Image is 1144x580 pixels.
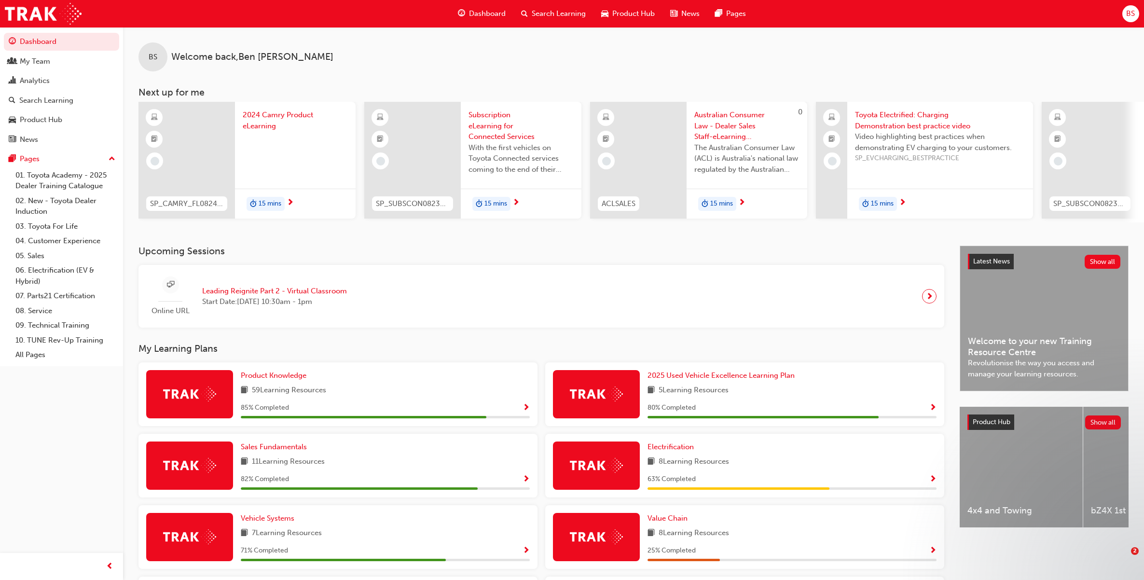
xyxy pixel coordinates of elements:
span: Sales Fundamentals [241,442,307,451]
span: prev-icon [106,561,113,573]
a: Latest NewsShow allWelcome to your new Training Resource CentreRevolutionise the way you access a... [960,246,1129,391]
a: guage-iconDashboard [450,4,513,24]
a: SP_CAMRY_FL0824_EL2024 Camry Product eLearningduration-icon15 mins [138,102,356,219]
span: Toyota Electrified: Charging Demonstration best practice video [855,110,1025,131]
span: search-icon [9,97,15,105]
span: 2025 Used Vehicle Excellence Learning Plan [648,371,795,380]
a: My Team [4,53,119,70]
span: 80 % Completed [648,402,696,414]
span: learningResourceType_ELEARNING-icon [603,111,609,124]
span: Show Progress [523,475,530,484]
span: book-icon [648,456,655,468]
span: Show Progress [523,404,530,413]
span: chart-icon [9,77,16,85]
div: Product Hub [20,114,62,125]
span: next-icon [512,199,520,207]
h3: My Learning Plans [138,343,944,354]
button: BS [1122,5,1139,22]
div: News [20,134,38,145]
span: next-icon [287,199,294,207]
a: car-iconProduct Hub [593,4,662,24]
a: 05. Sales [12,249,119,263]
span: learningRecordVerb_NONE-icon [602,157,611,166]
span: 25 % Completed [648,545,696,556]
span: News [681,8,700,19]
img: Trak [163,458,216,473]
span: search-icon [521,8,528,20]
span: Pages [726,8,746,19]
span: 11 Learning Resources [252,456,325,468]
span: guage-icon [458,8,465,20]
span: next-icon [738,199,745,207]
span: next-icon [899,199,906,207]
span: duration-icon [476,198,482,210]
img: Trak [570,387,623,401]
a: 08. Service [12,304,119,318]
span: SP_CAMRY_FL0824_EL [150,198,223,209]
button: Show Progress [929,545,937,557]
span: 59 Learning Resources [252,385,326,397]
div: Pages [20,153,40,165]
a: SP_SUBSCON0823_ELSubscription eLearning for Connected ServicesWith the first vehicles on Toyota C... [364,102,581,219]
span: 15 mins [710,198,733,209]
div: Search Learning [19,95,73,106]
button: Pages [4,150,119,168]
span: Search Learning [532,8,586,19]
span: 63 % Completed [648,474,696,485]
span: Show Progress [929,404,937,413]
span: The Australian Consumer Law (ACL) is Australia's national law regulated by the Australian Competi... [694,142,799,175]
span: learningResourceType_ELEARNING-icon [377,111,384,124]
span: duration-icon [702,198,708,210]
span: Value Chain [648,514,688,523]
img: Trak [5,3,82,25]
span: 0 [798,108,802,116]
span: 15 mins [871,198,894,209]
button: DashboardMy TeamAnalyticsSearch LearningProduct HubNews [4,31,119,150]
span: booktick-icon [1054,133,1061,146]
a: Search Learning [4,92,119,110]
span: duration-icon [862,198,869,210]
span: SP_EVCHARGING_BESTPRACTICE [855,153,1025,164]
button: Show Progress [929,402,937,414]
span: booktick-icon [603,133,609,146]
span: booktick-icon [151,133,158,146]
span: Welcome back , Ben [PERSON_NAME] [171,52,333,63]
button: Show all [1085,255,1121,269]
button: Show Progress [523,402,530,414]
span: pages-icon [715,8,722,20]
span: booktick-icon [828,133,835,146]
span: car-icon [9,116,16,124]
span: 5 Learning Resources [659,385,729,397]
span: pages-icon [9,155,16,164]
div: My Team [20,56,50,67]
span: SP_SUBSCON0823_EL [1053,198,1127,209]
span: Welcome to your new Training Resource Centre [968,336,1120,358]
span: learningRecordVerb_NONE-icon [1054,157,1062,166]
span: Start Date: [DATE] 10:30am - 1pm [202,296,347,307]
a: 01. Toyota Academy - 2025 Dealer Training Catalogue [12,168,119,193]
img: Trak [570,458,623,473]
a: 06. Electrification (EV & Hybrid) [12,263,119,289]
span: Show Progress [523,547,530,555]
span: BS [1126,8,1135,19]
span: Subscription eLearning for Connected Services [469,110,574,142]
span: book-icon [241,527,248,539]
span: 15 mins [259,198,281,209]
span: book-icon [648,527,655,539]
a: Toyota Electrified: Charging Demonstration best practice videoVideo highlighting best practices w... [816,102,1033,219]
span: book-icon [648,385,655,397]
span: 15 mins [484,198,507,209]
div: Analytics [20,75,50,86]
span: Dashboard [469,8,506,19]
span: 82 % Completed [241,474,289,485]
a: 07. Parts21 Certification [12,289,119,304]
span: Product Hub [973,418,1010,426]
a: Online URLLeading Reignite Part 2 - Virtual ClassroomStart Date:[DATE] 10:30am - 1pm [146,273,937,320]
a: 02. New - Toyota Dealer Induction [12,193,119,219]
span: duration-icon [250,198,257,210]
a: 2025 Used Vehicle Excellence Learning Plan [648,370,799,381]
span: Australian Consumer Law - Dealer Sales Staff-eLearning module [694,110,799,142]
span: news-icon [670,8,677,20]
a: news-iconNews [662,4,707,24]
